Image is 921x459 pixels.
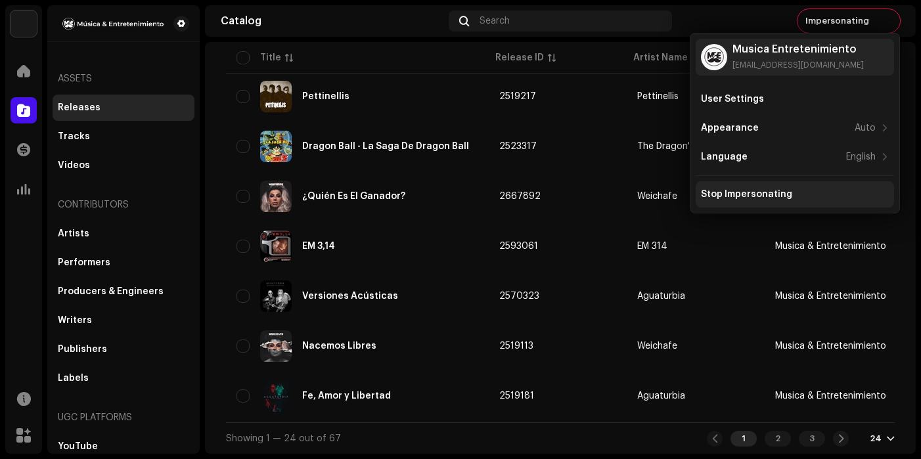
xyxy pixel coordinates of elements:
[53,365,194,391] re-m-nav-item: Labels
[53,278,194,305] re-m-nav-item: Producers & Engineers
[58,373,89,383] div: Labels
[58,315,92,326] div: Writers
[799,431,825,447] div: 3
[58,131,90,142] div: Tracks
[775,341,886,351] span: Musica & Entretenimiento
[855,123,876,133] div: Auto
[260,51,281,64] div: Title
[696,86,894,112] re-m-nav-item: User Settings
[53,250,194,276] re-m-nav-item: Performers
[732,60,864,70] div: [EMAIL_ADDRESS][DOMAIN_NAME]
[302,142,469,151] div: Dragon Ball - La Saga De Dragon Ball
[260,280,292,312] img: dc3ee6f0-318f-4761-8b4e-4103eef48ceb
[499,341,533,351] span: 2519113
[637,142,737,151] div: The Dragon's Ball Band
[775,242,886,251] span: Musica & Entretenimiento
[696,144,894,170] re-m-nav-item: Language
[870,433,882,444] div: 24
[701,189,792,200] div: Stop Impersonating
[53,221,194,247] re-m-nav-item: Artists
[53,123,194,150] re-m-nav-item: Tracks
[805,16,869,26] span: Impersonating
[58,229,89,239] div: Artists
[260,330,292,362] img: 1176175e-8ef8-4e80-b320-13386694315d
[53,402,194,433] re-a-nav-header: UGC Platforms
[499,92,536,101] span: 2519217
[11,11,37,37] img: 78f3867b-a9d0-4b96-9959-d5e4a689f6cf
[260,230,292,262] img: 9e286fdd-287e-446f-b946-64c692bdfe21
[730,431,757,447] div: 1
[696,181,894,208] re-m-nav-item: Stop Impersonating
[53,95,194,121] re-m-nav-item: Releases
[765,431,791,447] div: 2
[637,391,685,401] div: Aguaturbia
[637,242,754,251] span: EM 314
[53,307,194,334] re-m-nav-item: Writers
[302,341,376,351] div: Nacemos Libres
[302,391,391,401] div: Fe, Amor y Libertad
[499,391,534,401] span: 2519181
[221,16,443,26] div: Catalog
[58,102,101,113] div: Releases
[846,152,876,162] div: English
[302,192,405,201] div: ¿Quién Es El Ganador?
[637,92,754,101] span: Pettinellis
[637,242,667,251] div: EM 314
[480,16,510,26] span: Search
[499,242,538,251] span: 2593061
[302,292,398,301] div: Versiones Acústicas
[732,44,864,55] div: Musica Entretenimiento
[637,391,754,401] span: Aguaturbia
[226,434,341,443] span: Showing 1 — 24 out of 67
[58,344,107,355] div: Publishers
[260,380,292,412] img: 749584bd-24e5-4aa5-9df1-c9dfba5c0a23
[499,142,537,151] span: 2523317
[775,391,886,401] span: Musica & Entretenimiento
[495,51,544,64] div: Release ID
[701,94,764,104] div: User Settings
[53,63,194,95] re-a-nav-header: Assets
[499,192,541,201] span: 2667892
[701,123,759,133] div: Appearance
[53,189,194,221] re-a-nav-header: Contributors
[302,92,349,101] div: Pettinellis
[260,131,292,162] img: c6f152d9-7ad9-488d-b629-0827a090a1a8
[696,115,894,141] re-m-nav-item: Appearance
[637,341,677,351] div: Weichafe
[877,11,898,32] img: 66066cde-915e-4e78-8c1d-5e86ea1b97c2
[260,181,292,212] img: d8489be0-26c2-4016-b41f-e89f797e8dc1
[58,160,90,171] div: Videos
[58,286,164,297] div: Producers & Engineers
[53,152,194,179] re-m-nav-item: Videos
[58,257,110,268] div: Performers
[637,142,754,151] span: The Dragon's Ball Band
[637,292,685,301] div: Aguaturbia
[701,152,748,162] div: Language
[775,292,886,301] span: Musica & Entretenimiento
[499,292,539,301] span: 2570323
[637,192,677,201] div: Weichafe
[637,92,679,101] div: Pettinellis
[633,51,688,64] div: Artist Name
[53,336,194,362] re-m-nav-item: Publishers
[637,292,754,301] span: Aguaturbia
[58,441,98,452] div: YouTube
[302,242,335,251] div: EM 3,14
[637,341,754,351] span: Weichafe
[260,81,292,112] img: 0cac2c31-8ddc-47be-b259-524ed833a5b0
[58,16,168,32] img: 0c43ecd2-0fe7-4201-bfd0-35d22d5c77cb
[637,192,754,201] span: Weichafe
[701,44,727,70] img: 66066cde-915e-4e78-8c1d-5e86ea1b97c2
